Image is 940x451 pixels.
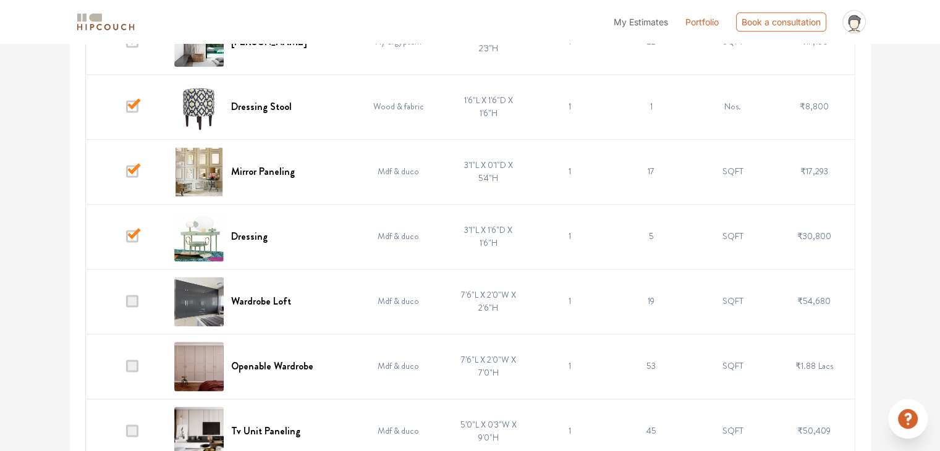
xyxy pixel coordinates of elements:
[692,269,774,334] td: SQFT
[797,230,831,242] span: ₹30,800
[448,334,530,398] td: 7'6"L X 2'0"W X 7'0"H
[692,74,774,139] td: Nos.
[611,269,692,334] td: 19
[799,100,828,112] span: ₹8,800
[349,139,448,204] td: Mdf & duco
[231,425,300,437] h6: Tv Unit Paneling
[614,17,668,27] span: My Estimates
[529,74,611,139] td: 1
[529,139,611,204] td: 1
[174,212,224,261] img: Dressing
[795,360,815,372] span: ₹1.88
[231,360,313,372] h6: Openable Wardrobe
[529,334,611,398] td: 1
[174,82,224,132] img: Dressing Stool
[692,204,774,269] td: SQFT
[231,295,291,307] h6: Wardrobe Loft
[736,12,826,32] div: Book a consultation
[692,139,774,204] td: SQFT
[75,11,137,33] img: logo-horizontal.svg
[349,334,448,398] td: Mdf & duco
[174,342,224,391] img: Openable Wardrobe
[611,74,692,139] td: 1
[231,101,292,112] h6: Dressing Stool
[174,277,224,326] img: Wardrobe Loft
[611,139,692,204] td: 17
[448,269,530,334] td: 7'6"L X 2'0"W X 2'6"H
[174,147,224,196] img: Mirror Paneling
[349,74,448,139] td: Wood & fabric
[448,74,530,139] td: 1'6"L X 1'6"D X 1'6"H
[75,8,137,36] span: logo-horizontal.svg
[529,269,611,334] td: 1
[349,269,448,334] td: Mdf & duco
[800,165,828,177] span: ₹17,293
[611,204,692,269] td: 5
[692,334,774,398] td: SQFT
[685,15,719,28] a: Portfolio
[448,139,530,204] td: 3'1"L X 0'1"D X 5'4"H
[529,204,611,269] td: 1
[818,360,832,372] span: Lacs
[797,295,831,307] span: ₹54,680
[349,204,448,269] td: Mdf & duco
[611,334,692,398] td: 53
[231,230,268,242] h6: Dressing
[231,166,295,177] h6: Mirror Paneling
[797,424,831,437] span: ₹50,409
[448,204,530,269] td: 3'1"L X 1'6"D X 1'6"H
[231,36,307,48] h6: [PERSON_NAME]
